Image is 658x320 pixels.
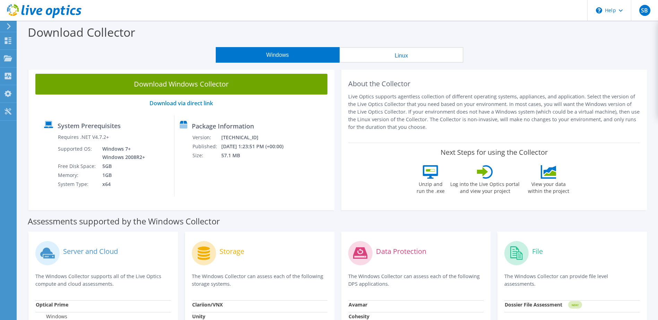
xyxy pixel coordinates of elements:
[58,134,109,141] label: Requires .NET V4.7.2+
[349,313,369,320] strong: Cohesity
[220,248,244,255] label: Storage
[192,151,221,160] td: Size:
[35,74,327,95] a: Download Windows Collector
[216,47,340,63] button: Windows
[28,24,135,40] label: Download Collector
[221,142,293,151] td: [DATE] 1:23:51 PM (+00:00)
[221,133,293,142] td: [TECHNICAL_ID]
[192,273,327,288] p: The Windows Collector can assess each of the following storage systems.
[28,218,220,225] label: Assessments supported by the Windows Collector
[450,179,520,195] label: Log into the Live Optics portal and view your project
[58,122,121,129] label: System Prerequisites
[349,301,367,308] strong: Avamar
[192,133,221,142] td: Version:
[58,171,97,180] td: Memory:
[192,313,205,320] strong: Unity
[97,162,146,171] td: 5GB
[192,142,221,151] td: Published:
[348,273,484,288] p: The Windows Collector can assess each of the following DPS applications.
[97,144,146,162] td: Windows 7+ Windows 2008R2+
[97,171,146,180] td: 1GB
[639,5,650,16] span: SB
[35,273,171,288] p: The Windows Collector supports all of the Live Optics compute and cloud assessments.
[340,47,463,63] button: Linux
[63,248,118,255] label: Server and Cloud
[504,273,640,288] p: The Windows Collector can provide file level assessments.
[376,248,426,255] label: Data Protection
[149,99,213,107] a: Download via direct link
[97,180,146,189] td: x64
[348,80,640,88] h2: About the Collector
[36,301,68,308] strong: Optical Prime
[441,148,548,157] label: Next Steps for using the Collector
[58,180,97,189] td: System Type:
[505,301,562,308] strong: Dossier File Assessment
[192,301,223,308] strong: Clariion/VNX
[58,144,97,162] td: Supported OS:
[58,162,97,171] td: Free Disk Space:
[36,313,67,320] label: Windows
[572,303,579,307] tspan: NEW!
[523,179,573,195] label: View your data within the project
[192,123,254,130] label: Package Information
[348,93,640,131] p: Live Optics supports agentless collection of different operating systems, appliances, and applica...
[532,248,543,255] label: File
[596,7,602,14] svg: \n
[415,179,446,195] label: Unzip and run the .exe
[221,151,293,160] td: 57.1 MB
